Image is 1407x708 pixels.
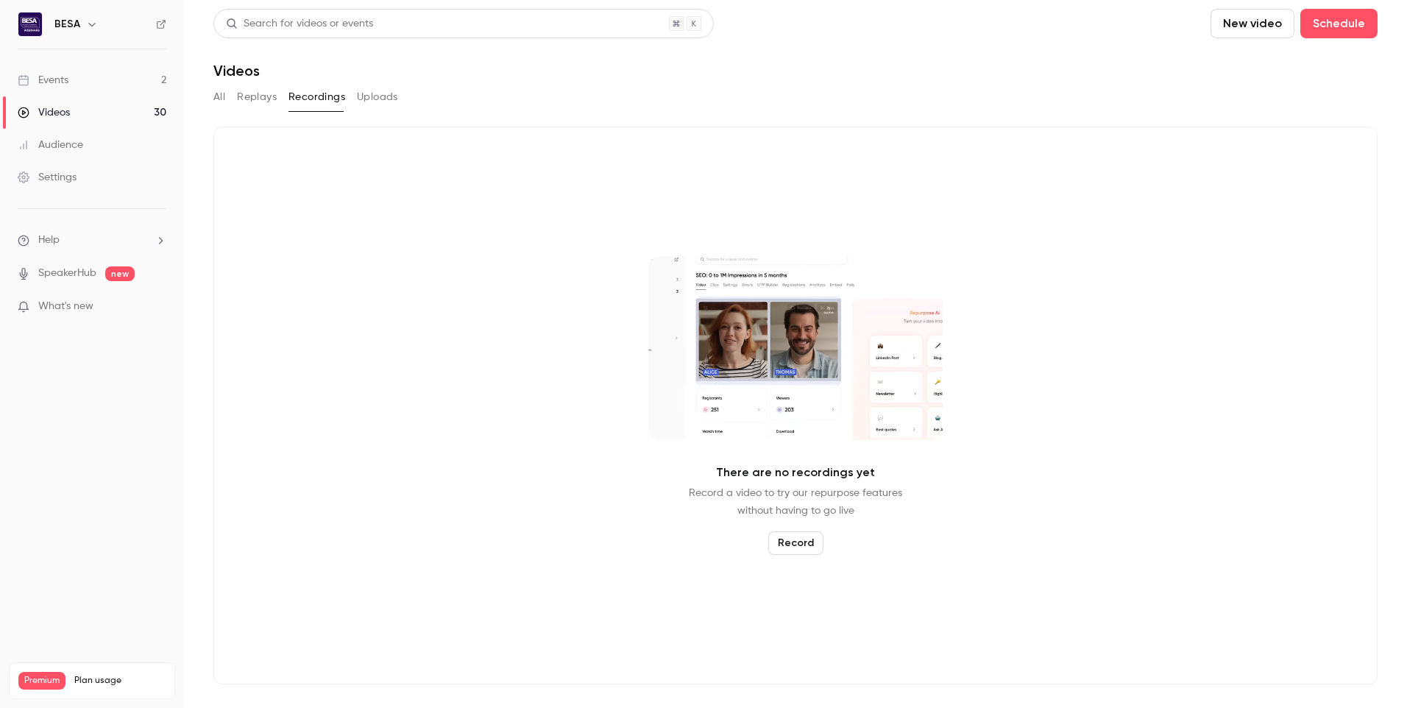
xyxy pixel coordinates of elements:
button: New video [1211,9,1294,38]
button: Recordings [288,85,345,109]
div: Audience [18,138,83,152]
span: new [105,266,135,281]
h6: BESA [54,17,80,32]
span: Premium [18,672,65,690]
li: help-dropdown-opener [18,233,166,248]
img: BESA [18,13,42,36]
span: Plan usage [74,675,166,687]
span: 37 [134,692,143,701]
p: Videos [18,690,46,703]
button: Schedule [1300,9,1378,38]
div: Videos [18,105,70,120]
div: Events [18,73,68,88]
button: Replays [237,85,277,109]
span: Help [38,233,60,248]
a: SpeakerHub [38,266,96,281]
span: What's new [38,299,93,314]
div: Settings [18,170,77,185]
iframe: Noticeable Trigger [149,300,166,314]
button: All [213,85,225,109]
section: Videos [213,9,1378,699]
p: There are no recordings yet [716,464,875,481]
button: Uploads [357,85,398,109]
button: Record [768,531,823,555]
div: Search for videos or events [226,16,373,32]
p: / 300 [134,690,166,703]
p: Record a video to try our repurpose features without having to go live [689,484,902,520]
h1: Videos [213,62,260,79]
